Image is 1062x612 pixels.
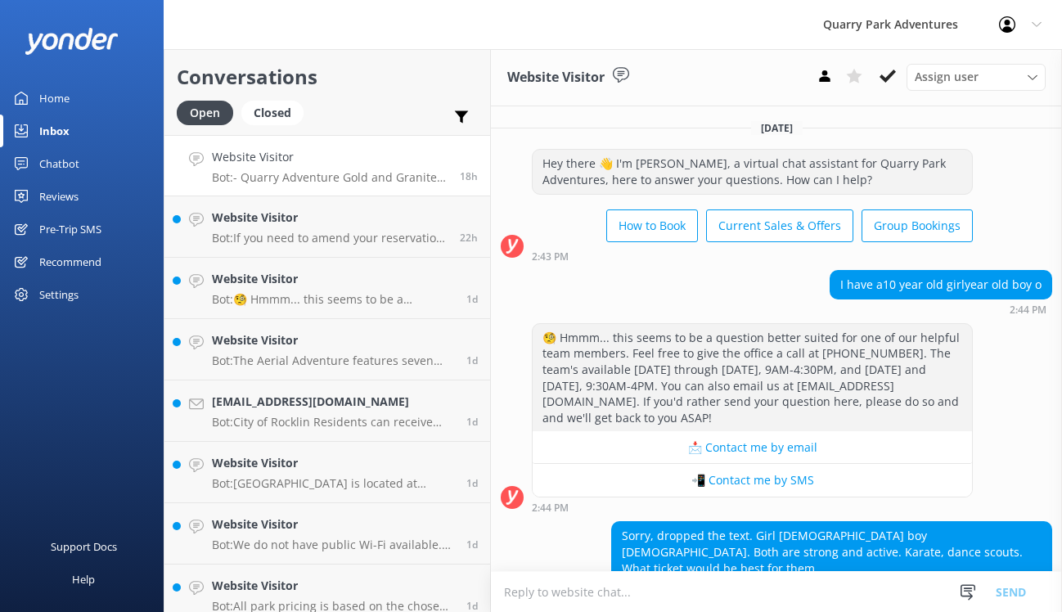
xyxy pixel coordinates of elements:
span: Aug 31 2025 03:46pm (UTC -07:00) America/Tijuana [466,538,478,551]
h4: [EMAIL_ADDRESS][DOMAIN_NAME] [212,393,454,411]
strong: 2:43 PM [532,252,569,262]
a: Website VisitorBot:[GEOGRAPHIC_DATA] is located at [STREET_ADDRESS].1d [164,442,490,503]
p: Bot: [GEOGRAPHIC_DATA] is located at [STREET_ADDRESS]. [212,476,454,491]
p: Bot: 🧐 Hmmm... this seems to be a question better suited for one of our helpful team members. Fee... [212,292,454,307]
button: Current Sales & Offers [706,209,853,242]
div: I have a10 year old girlyear old boy o [830,271,1051,299]
p: Bot: We do not have public Wi-Fi available. Internet packages may be available for select groups ... [212,538,454,552]
p: Bot: If you need to amend your reservation, please contact the Quarry Park team at [PHONE_NUMBER]... [212,231,448,245]
a: [EMAIL_ADDRESS][DOMAIN_NAME]Bot:City of Rocklin Residents can receive 25% OFF all tickets and bir... [164,380,490,442]
div: Chatbot [39,147,79,180]
div: 🧐 Hmmm... this seems to be a question better suited for one of our helpful team members. Feel fre... [533,324,972,432]
div: Open [177,101,233,125]
a: Open [177,103,241,121]
div: Reviews [39,180,79,213]
p: Bot: City of Rocklin Residents can receive 25% OFF all tickets and birthday party bookings. Use t... [212,415,454,430]
div: Sep 01 2025 02:44pm (UTC -07:00) America/Tijuana [830,304,1052,315]
span: [DATE] [751,121,803,135]
span: Sep 01 2025 02:46pm (UTC -07:00) America/Tijuana [460,169,478,183]
div: Recommend [39,245,101,278]
span: Aug 31 2025 05:36pm (UTC -07:00) America/Tijuana [466,353,478,367]
div: Settings [39,278,79,311]
div: Closed [241,101,304,125]
h4: Website Visitor [212,209,448,227]
h4: Website Visitor [212,270,454,288]
h4: Website Visitor [212,331,454,349]
span: Sep 01 2025 07:28am (UTC -07:00) America/Tijuana [466,292,478,306]
div: Sep 01 2025 02:44pm (UTC -07:00) America/Tijuana [532,502,973,513]
button: 📲 Contact me by SMS [533,464,972,497]
a: Website VisitorBot:We do not have public Wi-Fi available. Internet packages may be available for ... [164,503,490,565]
span: Aug 31 2025 04:53pm (UTC -07:00) America/Tijuana [466,476,478,490]
strong: 2:44 PM [532,503,569,513]
div: Home [39,82,70,115]
div: Hey there 👋 I'm [PERSON_NAME], a virtual chat assistant for Quarry Park Adventures, here to answe... [533,150,972,193]
strong: 2:44 PM [1010,305,1046,315]
div: Support Docs [51,530,117,563]
p: Bot: The Aerial Adventure features seven different routes with a total of 60 elements, each uniqu... [212,353,454,368]
h4: Website Visitor [212,515,454,533]
button: 📩 Contact me by email [533,431,972,464]
p: Bot: - Quarry Adventure Gold and Granite tickets have a Kid price for guests ages [DEMOGRAPHIC_DA... [212,170,448,185]
a: Website VisitorBot:- Quarry Adventure Gold and Granite tickets have a Kid price for guests ages [... [164,135,490,196]
button: How to Book [606,209,698,242]
h4: Website Visitor [212,454,454,472]
button: Group Bookings [862,209,973,242]
span: Sep 01 2025 11:24am (UTC -07:00) America/Tijuana [460,231,478,245]
div: Inbox [39,115,70,147]
div: Pre-Trip SMS [39,213,101,245]
div: Sorry, dropped the text. Girl [DEMOGRAPHIC_DATA] boy [DEMOGRAPHIC_DATA]. Both are strong and acti... [612,522,1051,582]
a: Closed [241,103,312,121]
h2: Conversations [177,61,478,92]
a: Website VisitorBot:The Aerial Adventure features seven different routes with a total of 60 elemen... [164,319,490,380]
div: Help [72,563,95,596]
div: Sep 01 2025 02:43pm (UTC -07:00) America/Tijuana [532,250,973,262]
img: yonder-white-logo.png [25,28,119,55]
span: Assign user [915,68,979,86]
h4: Website Visitor [212,148,448,166]
h4: Website Visitor [212,577,454,595]
div: Assign User [907,64,1046,90]
a: Website VisitorBot:🧐 Hmmm... this seems to be a question better suited for one of our helpful tea... [164,258,490,319]
h3: Website Visitor [507,67,605,88]
span: Aug 31 2025 05:30pm (UTC -07:00) America/Tijuana [466,415,478,429]
a: Website VisitorBot:If you need to amend your reservation, please contact the Quarry Park team at ... [164,196,490,258]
